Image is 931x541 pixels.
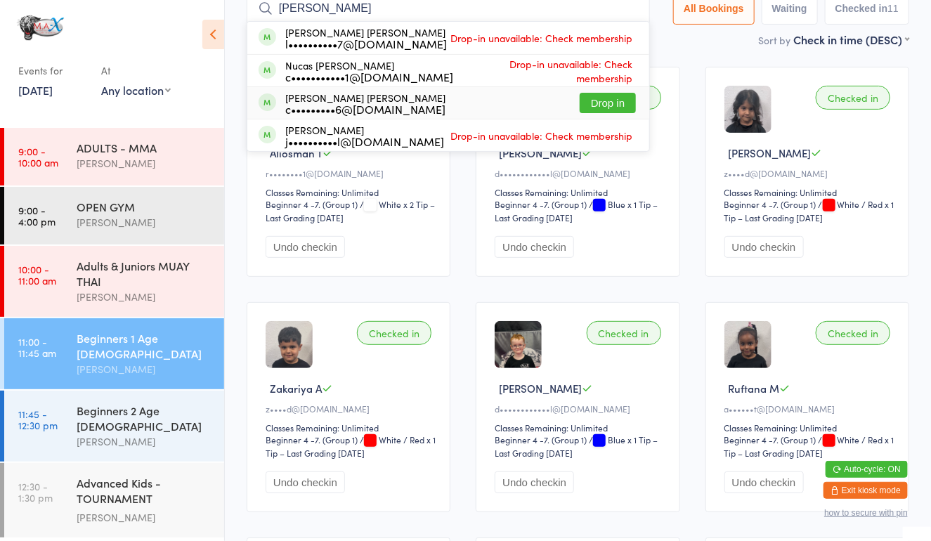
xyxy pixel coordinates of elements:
div: Beginner 4 -7. (Group 1) [495,198,587,210]
button: Auto-cycle: ON [826,461,908,478]
span: [PERSON_NAME] [499,145,582,160]
div: Checked in [816,321,890,345]
div: d••••••••••••l@[DOMAIN_NAME] [495,167,665,179]
time: 11:00 - 11:45 am [18,336,56,358]
div: z••••d@[DOMAIN_NAME] [266,403,436,415]
span: Zakariya A [270,381,322,396]
button: Undo checkin [724,471,804,493]
time: 9:00 - 4:00 pm [18,204,56,227]
div: [PERSON_NAME] [PERSON_NAME] [285,92,445,115]
div: Beginners 2 Age [DEMOGRAPHIC_DATA] [77,403,212,434]
div: Beginner 4 -7. (Group 1) [724,434,816,445]
div: [PERSON_NAME] [PERSON_NAME] [285,27,447,49]
a: 12:30 -1:30 pmAdvanced Kids - TOURNAMENT PREPARATION[PERSON_NAME] [4,463,224,537]
time: 11:45 - 12:30 pm [18,408,58,431]
div: Classes Remaining: Unlimited [495,422,665,434]
span: Drop-in unavailable: Check membership [447,27,636,48]
div: [PERSON_NAME] [77,434,212,450]
div: d••••••••••••l@[DOMAIN_NAME] [495,403,665,415]
time: 9:00 - 10:00 am [18,145,58,168]
div: Beginner 4 -7. (Group 1) [266,434,358,445]
div: Checked in [357,321,431,345]
div: Check in time (DESC) [793,32,909,47]
button: Undo checkin [724,236,804,258]
a: 11:00 -11:45 amBeginners 1 Age [DEMOGRAPHIC_DATA][PERSON_NAME] [4,318,224,389]
img: image1744820642.png [266,321,313,368]
button: Undo checkin [266,471,345,493]
button: Drop in [580,93,636,113]
a: 10:00 -11:00 amAdults & Juniors MUAY THAI[PERSON_NAME] [4,246,224,317]
time: 10:00 - 11:00 am [18,263,56,286]
time: 12:30 - 1:30 pm [18,481,53,503]
div: j••••••••••l@[DOMAIN_NAME] [285,136,444,147]
button: Undo checkin [495,471,574,493]
div: l••••••••••7@[DOMAIN_NAME] [285,38,447,49]
div: [PERSON_NAME] [285,124,444,147]
div: Beginner 4 -7. (Group 1) [266,198,358,210]
button: how to secure with pin [824,508,908,518]
span: [PERSON_NAME] [729,145,812,160]
div: Classes Remaining: Unlimited [495,186,665,198]
span: Aliosman T [270,145,323,160]
a: [DATE] [18,82,53,98]
div: c•••••••••6@[DOMAIN_NAME] [285,103,445,115]
span: [PERSON_NAME] [499,381,582,396]
div: Nucas [PERSON_NAME] [285,60,453,82]
div: [PERSON_NAME] [77,155,212,171]
div: OPEN GYM [77,199,212,214]
div: Checked in [816,86,890,110]
span: Drop-in unavailable: Check membership [447,125,636,146]
div: a••••••t@[DOMAIN_NAME] [724,403,894,415]
div: Any location [101,82,171,98]
div: Classes Remaining: Unlimited [724,422,894,434]
div: Beginners 1 Age [DEMOGRAPHIC_DATA] [77,330,212,361]
a: 9:00 -10:00 amADULTS - MMA[PERSON_NAME] [4,128,224,185]
div: ADULTS - MMA [77,140,212,155]
img: image1744820740.png [724,321,772,368]
div: [PERSON_NAME] [77,361,212,377]
button: Undo checkin [266,236,345,258]
div: At [101,59,171,82]
a: 9:00 -4:00 pmOPEN GYM[PERSON_NAME] [4,187,224,245]
div: Beginner 4 -7. (Group 1) [495,434,587,445]
button: Exit kiosk mode [823,482,908,499]
div: 11 [887,3,899,14]
div: Classes Remaining: Unlimited [266,186,436,198]
div: [PERSON_NAME] [77,289,212,305]
button: Undo checkin [495,236,574,258]
div: [PERSON_NAME] [77,214,212,230]
div: [PERSON_NAME] [77,509,212,526]
span: Ruftana M [729,381,780,396]
div: Checked in [587,321,661,345]
img: image1744820628.png [724,86,772,133]
label: Sort by [758,33,790,47]
div: Beginner 4 -7. (Group 1) [724,198,816,210]
div: Classes Remaining: Unlimited [266,422,436,434]
div: Classes Remaining: Unlimited [724,186,894,198]
img: MAX Training Academy Ltd [14,11,67,45]
div: Adults & Juniors MUAY THAI [77,258,212,289]
div: r••••••••1@[DOMAIN_NAME] [266,167,436,179]
a: 11:45 -12:30 pmBeginners 2 Age [DEMOGRAPHIC_DATA][PERSON_NAME] [4,391,224,462]
img: image1710959557.png [495,321,542,368]
span: Drop-in unavailable: Check membership [453,53,636,89]
div: Advanced Kids - TOURNAMENT PREPARATION [77,475,212,509]
div: c•••••••••••1@[DOMAIN_NAME] [285,71,453,82]
div: Events for [18,59,87,82]
div: z••••d@[DOMAIN_NAME] [724,167,894,179]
